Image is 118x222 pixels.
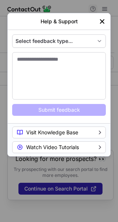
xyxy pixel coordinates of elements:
[12,141,106,153] button: Watch Video Tutorials
[15,38,93,44] div: Select feedback type...
[12,104,106,116] button: Submit feedback
[97,131,101,135] img: ...
[98,18,106,25] button: left-button
[12,18,20,25] button: right-button
[17,144,79,150] span: Watch Video Tutorials
[20,18,98,24] div: Help & Support
[12,34,106,48] button: feedback-type
[98,18,106,25] img: ...
[12,127,106,138] button: Visit Knowledge Base
[97,145,101,149] img: ...
[17,129,78,135] span: Visit Knowledge Base
[38,107,80,113] span: Submit feedback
